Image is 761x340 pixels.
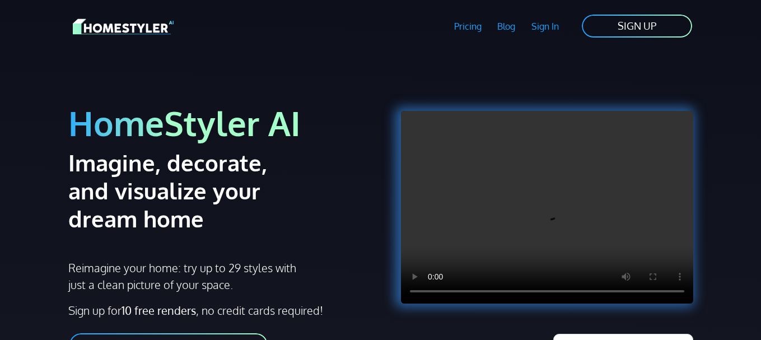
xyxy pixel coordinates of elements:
[446,13,489,39] a: Pricing
[122,303,196,318] strong: 10 free renders
[68,302,374,319] p: Sign up for , no credit cards required!
[489,13,524,39] a: Blog
[68,102,374,144] h1: HomeStyler AI
[524,13,567,39] a: Sign In
[68,148,313,232] h2: Imagine, decorate, and visualize your dream home
[68,259,298,293] p: Reimagine your home: try up to 29 styles with just a clean picture of your space.
[73,17,174,36] img: HomeStyler AI logo
[581,13,693,39] a: SIGN UP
